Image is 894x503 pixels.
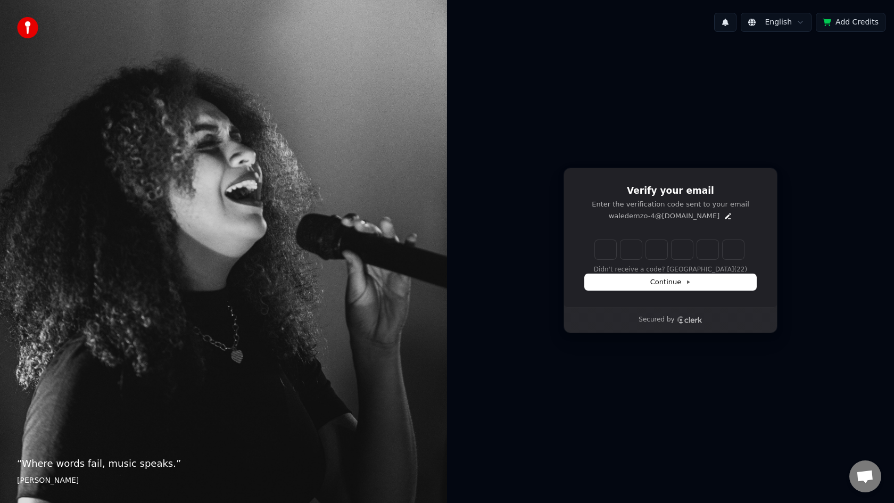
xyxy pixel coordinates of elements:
[724,212,732,220] button: Edit
[17,475,430,486] footer: [PERSON_NAME]
[585,185,756,197] h1: Verify your email
[609,211,720,221] p: waledemzo-4@[DOMAIN_NAME]
[650,277,691,287] span: Continue
[672,240,693,259] input: Digit 4
[593,238,746,261] div: Verification code input
[620,240,642,259] input: Digit 2
[585,200,756,209] p: Enter the verification code sent to your email
[585,274,756,290] button: Continue
[849,460,881,492] a: Open chat
[646,240,667,259] input: Digit 3
[723,240,744,259] input: Digit 6
[677,316,702,324] a: Clerk logo
[697,240,718,259] input: Digit 5
[639,316,674,324] p: Secured by
[17,17,38,38] img: youka
[17,456,430,471] p: “ Where words fail, music speaks. ”
[816,13,885,32] button: Add Credits
[595,240,616,259] input: Enter verification code. Digit 1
